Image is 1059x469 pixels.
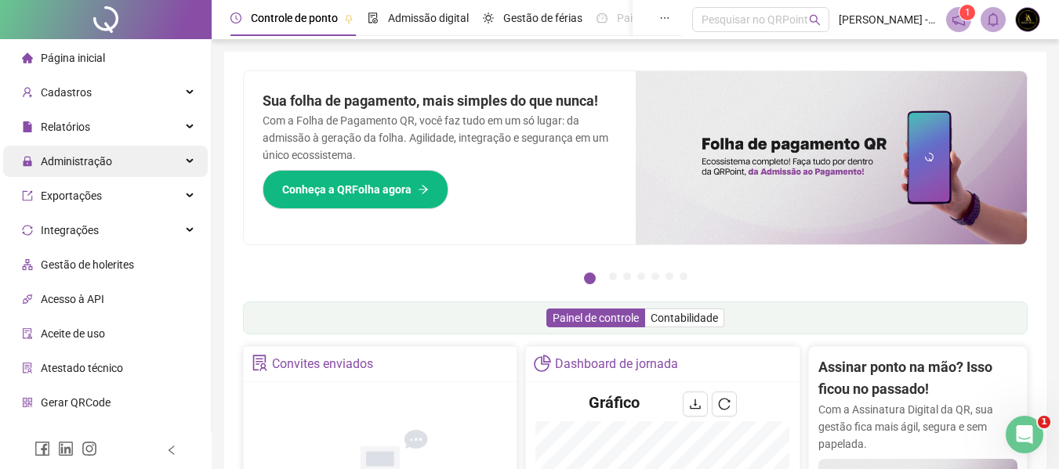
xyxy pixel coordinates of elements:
[41,224,99,236] span: Integrações
[166,445,177,456] span: left
[41,52,105,64] span: Página inicial
[617,12,678,24] span: Painel do DP
[680,272,687,280] button: 7
[986,13,1000,27] span: bell
[22,121,33,132] span: file
[22,190,33,201] span: export
[839,11,937,28] span: [PERSON_NAME] - [PERSON_NAME]
[1006,416,1043,453] iframe: Intercom live chat
[41,362,123,374] span: Atestado técnico
[282,181,412,198] span: Conheça a QRFolha agora
[651,312,718,324] span: Contabilidade
[263,112,617,164] p: Com a Folha de Pagamento QR, você faz tudo em um só lugar: da admissão à geração da folha. Agilid...
[597,13,607,23] span: dashboard
[41,293,104,305] span: Acesso à API
[818,356,1017,401] h2: Assinar ponto na mão? Isso ficou no passado!
[41,327,105,340] span: Aceite de uso
[22,259,33,270] span: apartment
[41,258,134,271] span: Gestão de holerites
[22,225,33,236] span: sync
[503,12,582,24] span: Gestão de férias
[584,272,596,284] button: 1
[230,13,241,23] span: clock-circle
[41,189,102,202] span: Exportações
[589,391,640,413] h4: Gráfico
[965,7,970,18] span: 1
[388,12,469,24] span: Admissão digital
[41,396,111,409] span: Gerar QRCode
[22,52,33,63] span: home
[659,13,670,23] span: ellipsis
[251,12,338,24] span: Controle de ponto
[41,431,120,443] span: Central de ajuda
[263,90,617,112] h2: Sua folha de pagamento, mais simples do que nunca!
[418,184,429,195] span: arrow-right
[41,121,90,133] span: Relatórios
[636,71,1028,244] img: banner%2F8d14a306-6205-4263-8e5b-06e9a85ad873.png
[22,87,33,98] span: user-add
[718,398,731,410] span: reload
[666,272,673,280] button: 6
[34,441,50,456] span: facebook
[22,397,33,408] span: qrcode
[553,312,639,324] span: Painel de controle
[41,86,92,99] span: Cadastros
[58,441,74,456] span: linkedin
[368,13,379,23] span: file-done
[651,272,659,280] button: 5
[263,170,448,209] button: Conheça a QRFolha agora
[252,355,268,371] span: solution
[1016,8,1039,31] img: 86300
[623,272,631,280] button: 3
[959,5,975,20] sup: 1
[689,398,702,410] span: download
[483,13,494,23] span: sun
[637,272,645,280] button: 4
[952,13,966,27] span: notification
[22,363,33,373] span: solution
[809,14,821,26] span: search
[555,351,678,377] div: Dashboard de jornada
[22,156,33,167] span: lock
[344,14,354,23] span: pushpin
[818,401,1017,453] p: Com a Assinatura Digital da QR, sua gestão fica mais ágil, segura e sem papelada.
[534,355,550,371] span: pie-chart
[41,155,112,168] span: Administração
[609,272,617,280] button: 2
[22,328,33,339] span: audit
[272,351,373,377] div: Convites enviados
[22,294,33,305] span: api
[82,441,97,456] span: instagram
[1038,416,1050,428] span: 1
